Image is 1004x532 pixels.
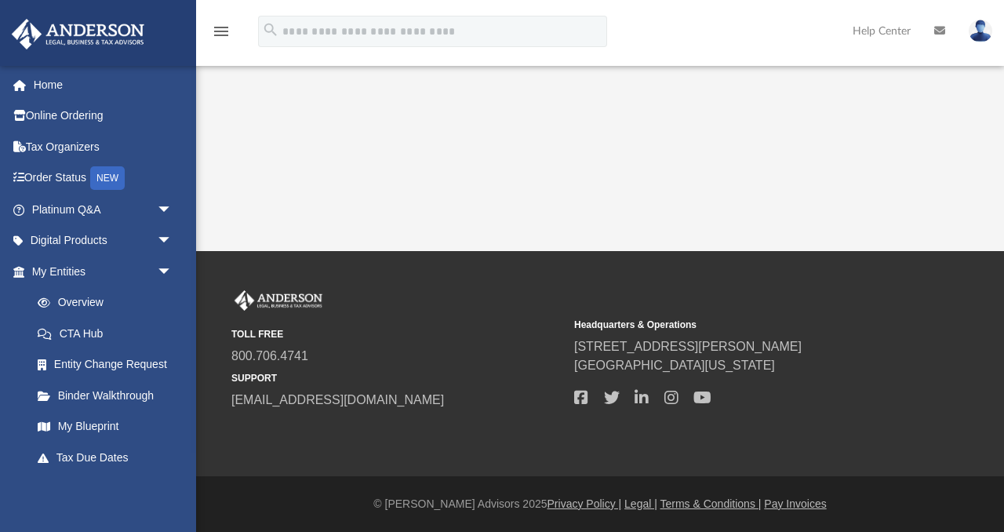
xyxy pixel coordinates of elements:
[22,318,196,349] a: CTA Hub
[11,100,196,132] a: Online Ordering
[624,497,657,510] a: Legal |
[231,327,563,341] small: TOLL FREE
[196,496,1004,512] div: © [PERSON_NAME] Advisors 2025
[7,19,149,49] img: Anderson Advisors Platinum Portal
[157,225,188,257] span: arrow_drop_down
[764,497,826,510] a: Pay Invoices
[11,69,196,100] a: Home
[157,194,188,226] span: arrow_drop_down
[22,287,196,319] a: Overview
[11,473,188,523] a: My [PERSON_NAME] Teamarrow_drop_down
[547,497,622,510] a: Privacy Policy |
[660,497,762,510] a: Terms & Conditions |
[574,359,775,372] a: [GEOGRAPHIC_DATA][US_STATE]
[11,225,196,257] a: Digital Productsarrow_drop_down
[574,340,802,353] a: [STREET_ADDRESS][PERSON_NAME]
[11,194,196,225] a: Platinum Q&Aarrow_drop_down
[11,162,196,195] a: Order StatusNEW
[231,393,444,406] a: [EMAIL_ADDRESS][DOMAIN_NAME]
[231,349,308,363] a: 800.706.4741
[90,166,125,190] div: NEW
[262,21,279,38] i: search
[157,256,188,288] span: arrow_drop_down
[212,30,231,41] a: menu
[22,411,188,443] a: My Blueprint
[22,380,196,411] a: Binder Walkthrough
[231,290,326,311] img: Anderson Advisors Platinum Portal
[22,442,196,473] a: Tax Due Dates
[157,473,188,505] span: arrow_drop_down
[11,256,196,287] a: My Entitiesarrow_drop_down
[574,318,906,332] small: Headquarters & Operations
[969,20,992,42] img: User Pic
[212,22,231,41] i: menu
[231,371,563,385] small: SUPPORT
[11,131,196,162] a: Tax Organizers
[22,349,196,381] a: Entity Change Request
